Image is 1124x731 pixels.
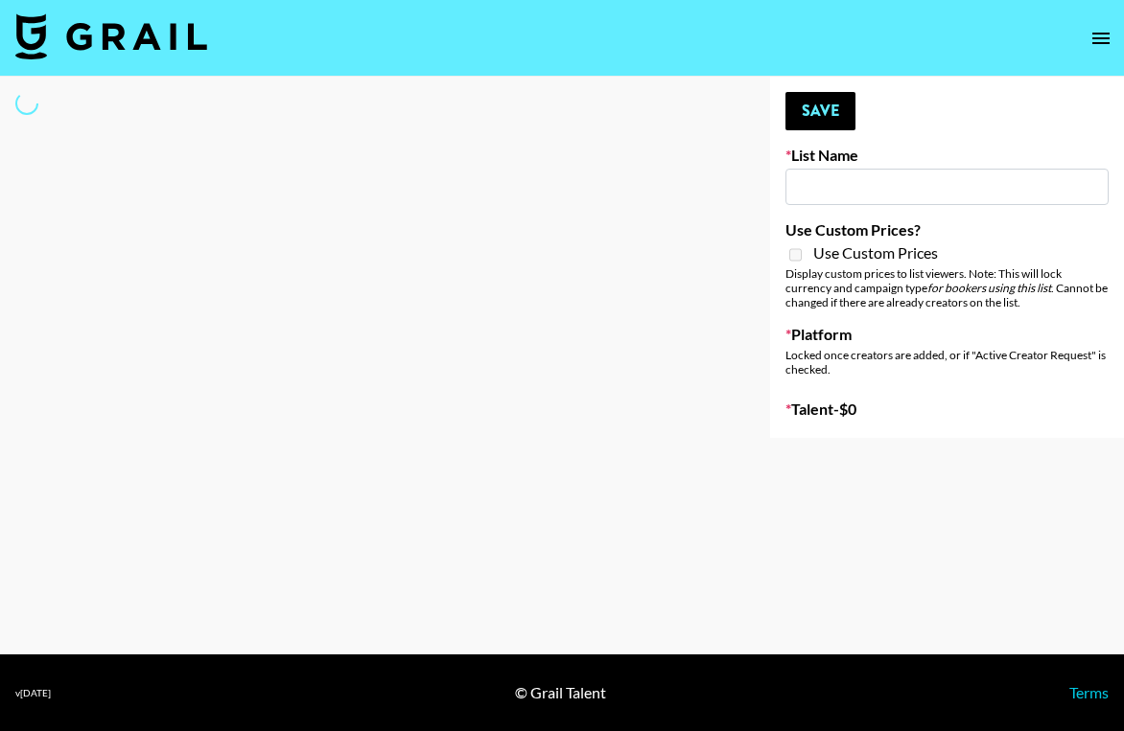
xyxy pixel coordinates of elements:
[1082,19,1120,57] button: open drawer
[1069,683,1109,701] a: Terms
[515,683,606,702] div: © Grail Talent
[785,146,1109,165] label: List Name
[813,243,938,263] span: Use Custom Prices
[785,325,1109,344] label: Platform
[785,400,1109,419] label: Talent - $ 0
[785,266,1109,309] div: Display custom prices to list viewers. Note: This will lock currency and campaign type . Cannot b...
[785,220,1109,240] label: Use Custom Prices?
[15,13,207,59] img: Grail Talent
[927,281,1051,295] em: for bookers using this list
[785,348,1109,377] div: Locked once creators are added, or if "Active Creator Request" is checked.
[785,92,855,130] button: Save
[15,687,51,699] div: v [DATE]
